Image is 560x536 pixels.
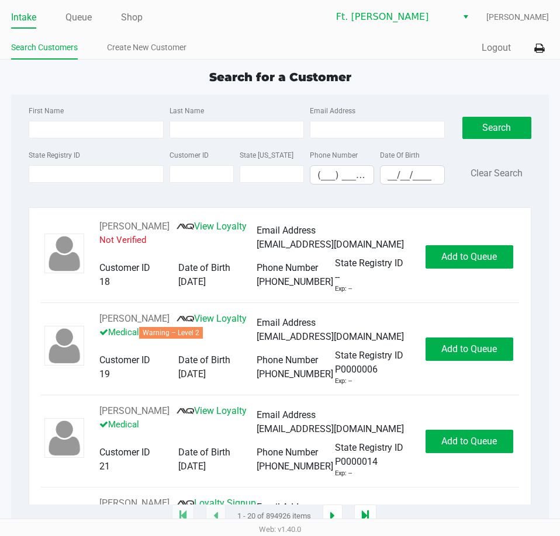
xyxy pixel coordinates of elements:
[99,368,110,380] span: 19
[178,354,230,366] span: Date of Birth
[257,317,316,328] span: Email Address
[237,510,311,522] span: 1 - 20 of 894926 items
[178,276,206,287] span: [DATE]
[121,9,143,26] a: Shop
[323,504,343,528] app-submit-button: Next
[257,225,316,236] span: Email Address
[209,70,351,84] span: Search for a Customer
[29,150,80,161] label: State Registry ID
[257,409,316,420] span: Email Address
[462,117,531,139] button: Search
[99,220,170,234] button: See customer info
[380,150,420,161] label: Date Of Birth
[99,496,170,510] button: See customer info
[177,313,247,324] a: View Loyalty
[310,166,374,184] input: Format: (999) 999-9999
[310,106,355,116] label: Email Address
[336,10,450,24] span: Ft. [PERSON_NAME]
[354,504,376,528] app-submit-button: Move to last page
[99,262,150,273] span: Customer ID
[457,6,474,27] button: Select
[335,442,403,453] span: State Registry ID
[99,461,110,472] span: 21
[99,276,110,287] span: 18
[99,354,150,366] span: Customer ID
[257,447,318,458] span: Phone Number
[335,455,378,469] span: P0000014
[99,418,257,431] p: Medical
[441,251,497,262] span: Add to Queue
[257,239,404,250] span: [EMAIL_ADDRESS][DOMAIN_NAME]
[335,377,352,387] div: Exp: --
[257,423,404,434] span: [EMAIL_ADDRESS][DOMAIN_NAME]
[257,262,318,273] span: Phone Number
[380,165,444,185] kendo-maskedtextbox: Format: MM/DD/YYYY
[170,150,209,161] label: Customer ID
[11,9,36,26] a: Intake
[335,284,352,294] div: Exp: --
[139,327,203,339] span: Warning – Level 2
[257,461,333,472] span: [PHONE_NUMBER]
[257,368,333,380] span: [PHONE_NUMBER]
[257,354,318,366] span: Phone Number
[310,165,374,185] kendo-maskedtextbox: Format: (999) 999-9999
[107,40,186,55] a: Create New Customer
[310,150,358,161] label: Phone Number
[240,150,293,161] label: State [US_STATE]
[335,363,378,377] span: P0000006
[335,469,352,479] div: Exp: --
[177,221,247,232] a: View Loyalty
[426,245,513,269] button: Add to Queue
[441,436,497,447] span: Add to Queue
[65,9,92,26] a: Queue
[426,430,513,453] button: Add to Queue
[335,270,340,284] span: --
[381,166,444,184] input: Format: MM/DD/YYYY
[178,368,206,380] span: [DATE]
[257,502,316,513] span: Email Address
[11,40,78,55] a: Search Customers
[99,312,170,326] button: See customer info
[29,106,64,116] label: First Name
[177,405,247,416] a: View Loyalty
[335,350,403,361] span: State Registry ID
[471,166,523,180] button: Clear Search
[206,504,226,528] app-submit-button: Previous
[99,447,150,458] span: Customer ID
[486,11,549,23] span: [PERSON_NAME]
[178,262,230,273] span: Date of Birth
[99,326,257,339] p: Medical
[99,234,257,247] p: Not Verified
[335,257,403,269] span: State Registry ID
[441,343,497,354] span: Add to Queue
[482,41,511,55] button: Logout
[257,276,333,287] span: [PHONE_NUMBER]
[426,337,513,361] button: Add to Queue
[172,504,194,528] app-submit-button: Move to first page
[259,525,301,534] span: Web: v1.40.0
[99,404,170,418] button: See customer info
[257,331,404,342] span: [EMAIL_ADDRESS][DOMAIN_NAME]
[177,497,256,509] a: Loyalty Signup
[170,106,204,116] label: Last Name
[178,461,206,472] span: [DATE]
[178,447,230,458] span: Date of Birth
